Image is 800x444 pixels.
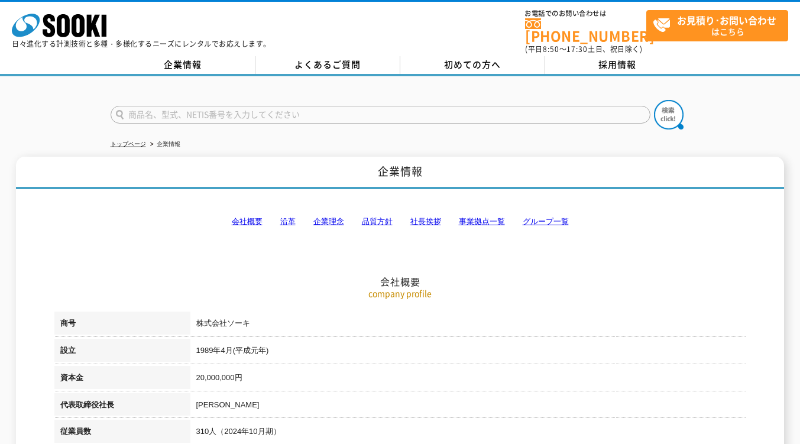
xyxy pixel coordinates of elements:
[54,287,746,300] p: company profile
[190,366,746,393] td: 20,000,000円
[543,44,559,54] span: 8:50
[255,56,400,74] a: よくあるご質問
[654,100,684,129] img: btn_search.png
[12,40,271,47] p: 日々進化する計測技術と多種・多様化するニーズにレンタルでお応えします。
[280,217,296,226] a: 沿革
[459,217,505,226] a: 事業拠点一覧
[525,18,646,43] a: [PHONE_NUMBER]
[646,10,788,41] a: お見積り･お問い合わせはこちら
[16,157,784,189] h1: 企業情報
[410,217,441,226] a: 社長挨拶
[313,217,344,226] a: 企業理念
[190,312,746,339] td: 株式会社ソーキ
[54,339,190,366] th: 設立
[525,44,642,54] span: (平日 ～ 土日、祝日除く)
[653,11,788,40] span: はこちら
[523,217,569,226] a: グループ一覧
[545,56,690,74] a: 採用情報
[148,138,180,151] li: 企業情報
[54,157,746,288] h2: 会社概要
[444,58,501,71] span: 初めての方へ
[54,393,190,420] th: 代表取締役社長
[111,56,255,74] a: 企業情報
[677,13,776,27] strong: お見積り･お問い合わせ
[362,217,393,226] a: 品質方針
[111,106,650,124] input: 商品名、型式、NETIS番号を入力してください
[232,217,263,226] a: 会社概要
[400,56,545,74] a: 初めての方へ
[54,366,190,393] th: 資本金
[525,10,646,17] span: お電話でのお問い合わせは
[190,339,746,366] td: 1989年4月(平成元年)
[566,44,588,54] span: 17:30
[54,312,190,339] th: 商号
[190,393,746,420] td: [PERSON_NAME]
[111,141,146,147] a: トップページ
